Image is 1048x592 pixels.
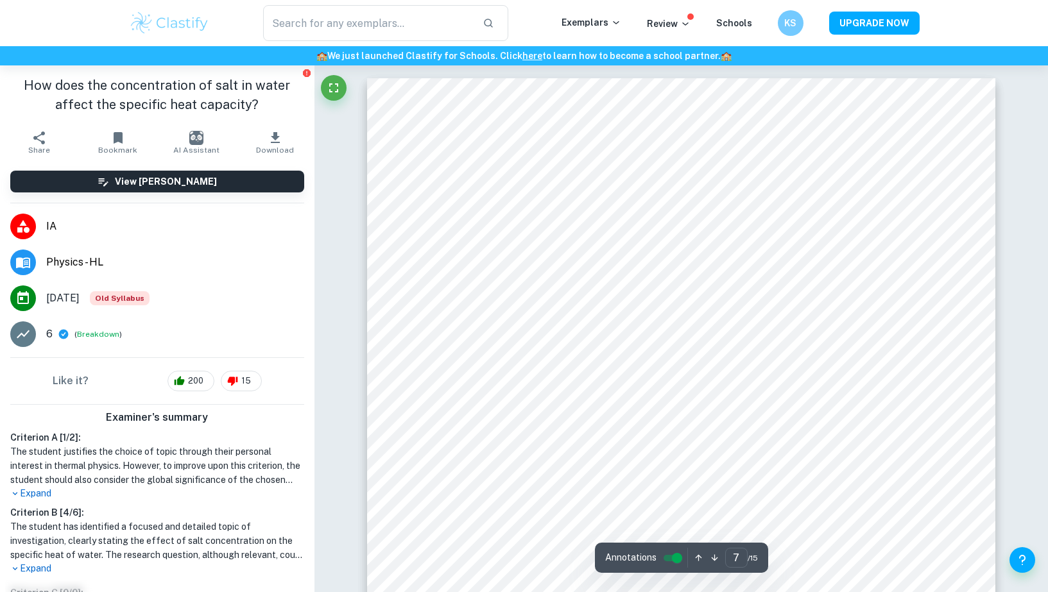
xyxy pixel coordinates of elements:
h6: Like it? [53,373,89,389]
span: Bookmark [98,146,137,155]
h1: How does the concentration of salt in water affect the specific heat capacity? [10,76,304,114]
span: / 15 [748,552,758,564]
p: Expand [10,487,304,500]
button: View [PERSON_NAME] [10,171,304,192]
p: Expand [10,562,304,575]
h6: KS [783,16,798,30]
img: AI Assistant [189,131,203,145]
h6: We just launched Clastify for Schools. Click to learn how to become a school partner. [3,49,1045,63]
img: Clastify logo [129,10,210,36]
span: Download [256,146,294,155]
button: Download [236,124,314,160]
button: AI Assistant [157,124,236,160]
div: Starting from the May 2025 session, the Physics IA requirements have changed. It's OK to refer to... [90,291,150,305]
span: Share [28,146,50,155]
span: 15 [234,375,258,387]
span: Old Syllabus [90,291,150,305]
button: KS [778,10,803,36]
h1: The student has identified a focused and detailed topic of investigation, clearly stating the eff... [10,520,304,562]
h6: Criterion A [ 1 / 2 ]: [10,430,304,444]
div: 15 [221,371,262,391]
button: Fullscreen [321,75,347,101]
span: AI Assistant [173,146,219,155]
span: Annotations [605,551,657,564]
p: 6 [46,326,53,342]
span: 200 [181,375,210,387]
span: 🏫 [721,51,732,61]
span: Physics - HL [46,255,304,270]
span: IA [46,219,304,234]
button: UPGRADE NOW [829,12,920,35]
h1: The student justifies the choice of topic through their personal interest in thermal physics. How... [10,444,304,487]
a: here [522,51,542,61]
span: 🏫 [316,51,327,61]
h6: Criterion B [ 4 / 6 ]: [10,505,304,520]
span: [DATE] [46,291,80,306]
span: ( ) [74,328,122,341]
p: Review [647,17,691,31]
div: 200 [168,371,214,391]
button: Breakdown [77,328,119,340]
button: Bookmark [78,124,157,160]
a: Schools [716,18,752,28]
p: Exemplars [562,15,621,30]
h6: View [PERSON_NAME] [115,174,217,189]
input: Search for any exemplars... [263,5,473,41]
button: Help and Feedback [1009,547,1035,573]
button: Report issue [302,68,312,78]
h6: Examiner's summary [5,410,309,425]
